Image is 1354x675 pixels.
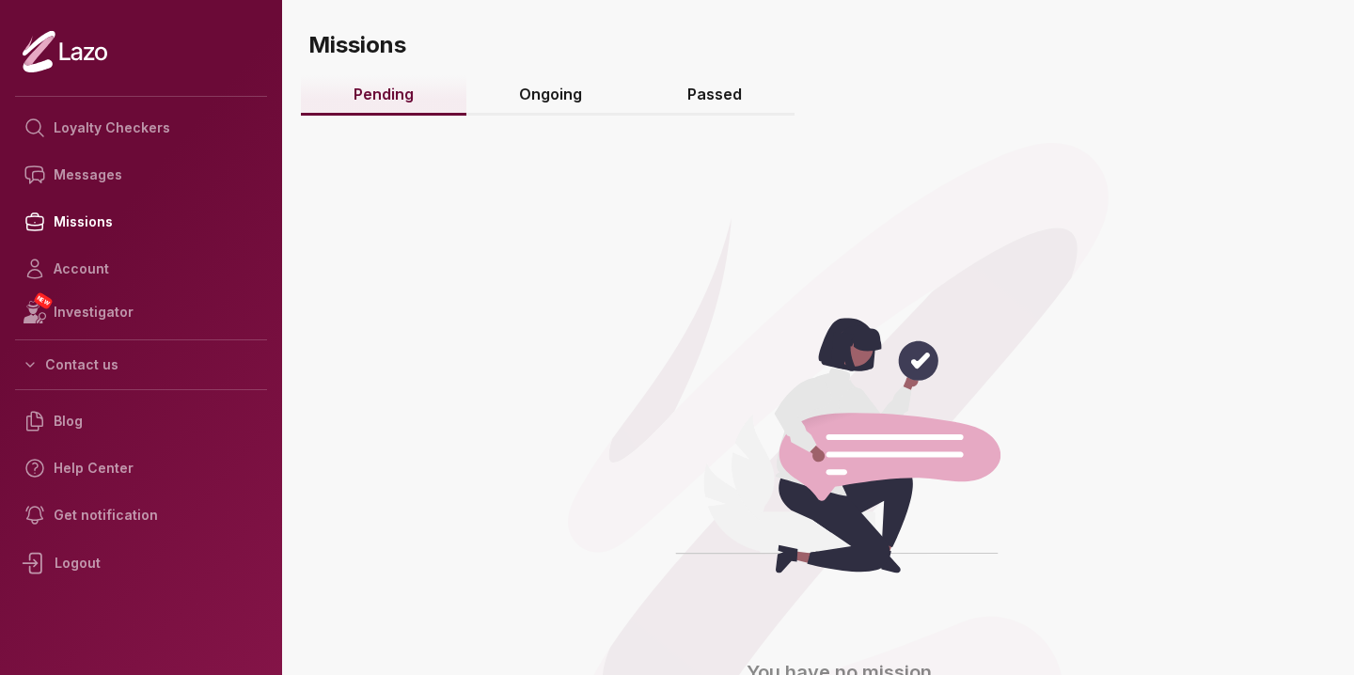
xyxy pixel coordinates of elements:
a: Ongoing [466,75,635,116]
a: Messages [15,151,267,198]
span: NEW [33,291,54,310]
a: Blog [15,398,267,445]
a: Account [15,245,267,292]
a: Help Center [15,445,267,492]
button: Contact us [15,348,267,382]
a: NEWInvestigator [15,292,267,332]
a: Loyalty Checkers [15,104,267,151]
a: Missions [15,198,267,245]
div: Logout [15,539,267,588]
a: Pending [301,75,466,116]
a: Get notification [15,492,267,539]
a: Passed [635,75,795,116]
